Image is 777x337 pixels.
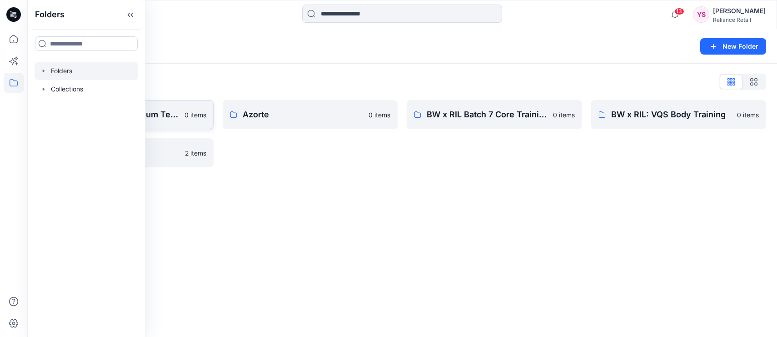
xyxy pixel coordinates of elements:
span: 13 [674,8,684,15]
a: BW x RIL Batch 7 Core Training0 items [407,100,582,129]
button: New Folder [700,38,766,55]
div: Reliance Retail [713,16,766,23]
a: Azorte0 items [223,100,398,129]
p: 2 items [185,148,206,158]
p: 0 items [184,110,206,120]
p: Azorte [243,108,364,121]
p: BW x RIL Batch 7 Core Training [427,108,548,121]
div: YS [693,6,709,23]
p: 0 items [737,110,759,120]
div: [PERSON_NAME] [713,5,766,16]
p: 0 items [369,110,390,120]
a: BW x RIL: VQS Body Training0 items [591,100,767,129]
p: BW x RIL: VQS Body Training [611,108,732,121]
p: 0 items [553,110,575,120]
